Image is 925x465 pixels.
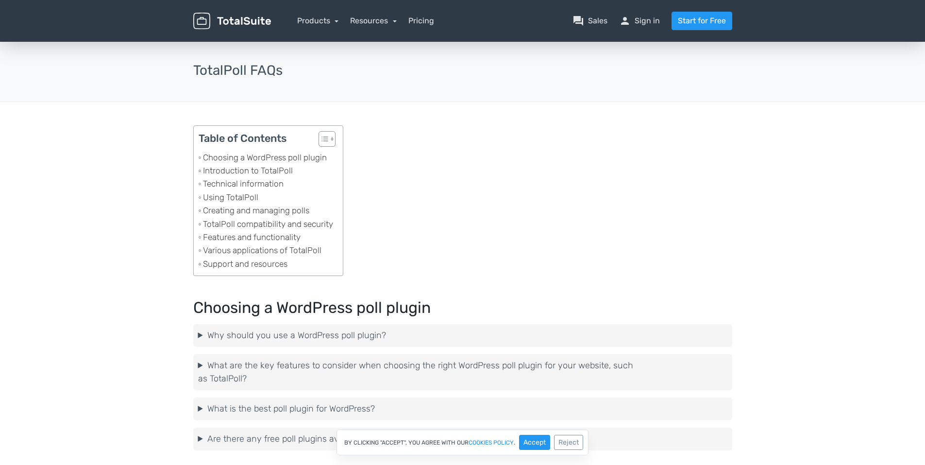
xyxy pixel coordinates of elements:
[199,191,258,204] a: Using TotalPoll
[199,204,309,217] a: Creating and managing polls
[469,440,514,446] a: cookies policy
[519,435,550,450] button: Accept
[193,63,732,78] h3: TotalPoll FAQs
[408,15,434,27] a: Pricing
[336,430,589,455] div: By clicking "Accept", you agree with our .
[198,359,727,385] summary: What are the key features to consider when choosing the right WordPress poll plugin for your webs...
[199,244,321,257] a: Various applications of TotalPoll
[199,164,293,177] a: Introduction to TotalPoll
[572,15,584,27] span: question_answer
[619,15,631,27] span: person
[554,435,583,450] button: Reject
[297,16,339,25] a: Products
[199,258,287,271] a: Support and resources
[193,13,271,30] img: TotalSuite for WordPress
[199,151,327,164] a: Choosing a WordPress poll plugin
[199,218,333,231] a: TotalPoll compatibility and security
[311,131,333,151] a: Toggle Table of Content
[193,299,732,316] h2: Choosing a WordPress poll plugin
[198,402,727,415] summary: What is the best poll plugin for WordPress?
[199,231,301,244] a: Features and functionality
[572,15,607,27] a: question_answerSales
[619,15,660,27] a: personSign in
[672,12,732,30] a: Start for Free
[350,16,397,25] a: Resources
[199,177,284,190] a: Technical information
[198,329,727,342] summary: Why should you use a WordPress poll plugin?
